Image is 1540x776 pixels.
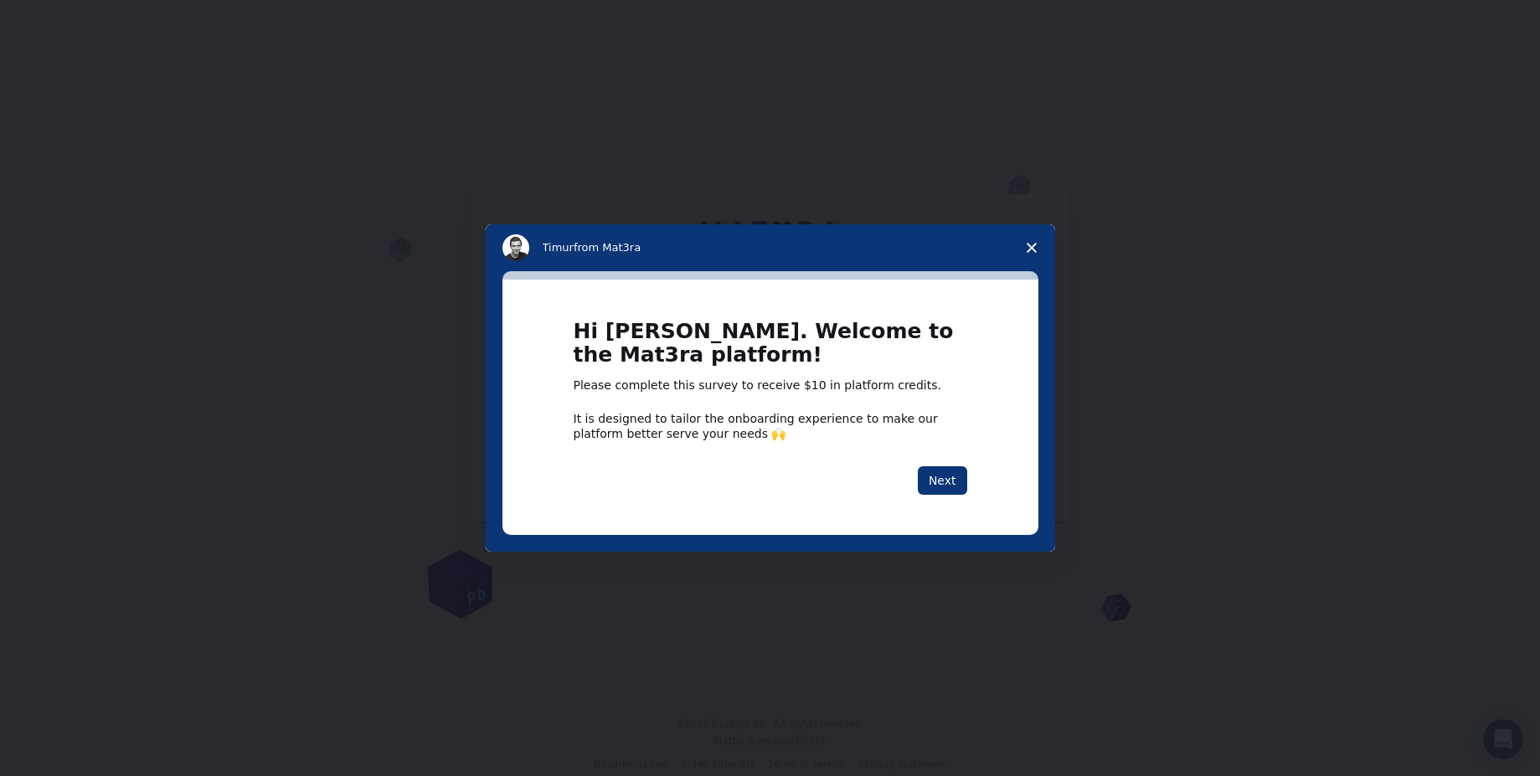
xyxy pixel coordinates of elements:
[574,320,967,378] h1: Hi [PERSON_NAME]. Welcome to the Mat3ra platform!
[574,378,967,394] div: Please complete this survey to receive $10 in platform credits.
[1008,224,1055,271] span: Close survey
[30,12,111,27] span: Assistenza
[543,241,574,254] span: Timur
[502,234,529,261] img: Profile image for Timur
[918,466,967,495] button: Next
[574,241,641,254] span: from Mat3ra
[574,411,967,441] div: It is designed to tailor the onboarding experience to make our platform better serve your needs 🙌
